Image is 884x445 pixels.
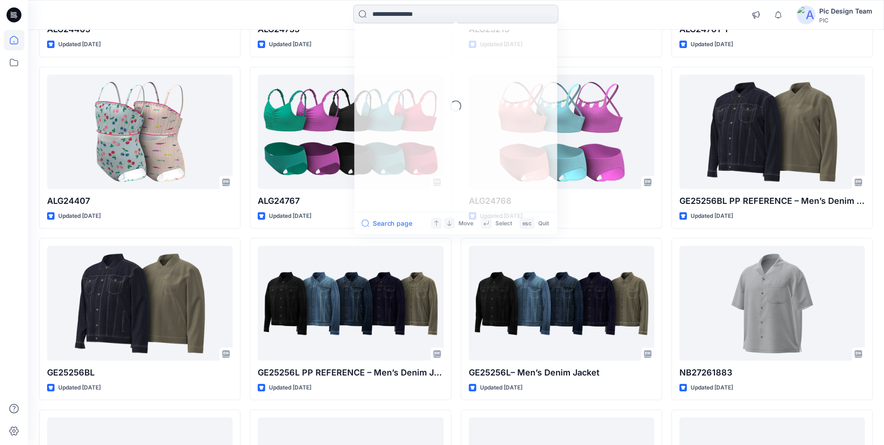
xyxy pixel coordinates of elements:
p: ALG24767 [258,195,443,208]
a: GE25256L PP REFERENCE – Men’s Denim Jacket [258,246,443,360]
a: NB27261883 [679,246,865,360]
p: GE25256L– Men’s Denim Jacket [469,366,654,379]
p: Quit [538,218,549,228]
p: Updated [DATE] [691,40,733,49]
a: ALG24767 [258,75,443,189]
p: GE25256BL [47,366,233,379]
p: Updated [DATE] [58,40,101,49]
img: avatar [797,6,815,24]
p: ALG24768 [469,195,654,208]
p: GE25256BL PP REFERENCE – Men’s Denim Jacket [679,195,865,208]
a: ALG24768 [469,75,654,189]
div: Pic Design Team [819,6,872,17]
p: NB27261883 [679,366,865,379]
p: Updated [DATE] [480,383,522,393]
p: Select [495,218,512,228]
p: ALG24407 [47,195,233,208]
p: Updated [DATE] [269,40,311,49]
p: esc [522,218,532,228]
p: Updated [DATE] [58,383,101,393]
p: Updated [DATE] [269,211,311,221]
p: Move [459,218,473,228]
button: Search page [362,218,412,229]
a: ALG24407 [47,75,233,189]
p: Updated [DATE] [58,211,101,221]
a: GE25256L– Men’s Denim Jacket [469,246,654,360]
a: GE25256BL [47,246,233,360]
div: PIC [819,17,872,24]
p: GE25256L PP REFERENCE – Men’s Denim Jacket [258,366,443,379]
a: GE25256BL PP REFERENCE – Men’s Denim Jacket [679,75,865,189]
p: Updated [DATE] [269,383,311,393]
p: Updated [DATE] [691,211,733,221]
p: Updated [DATE] [691,383,733,393]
